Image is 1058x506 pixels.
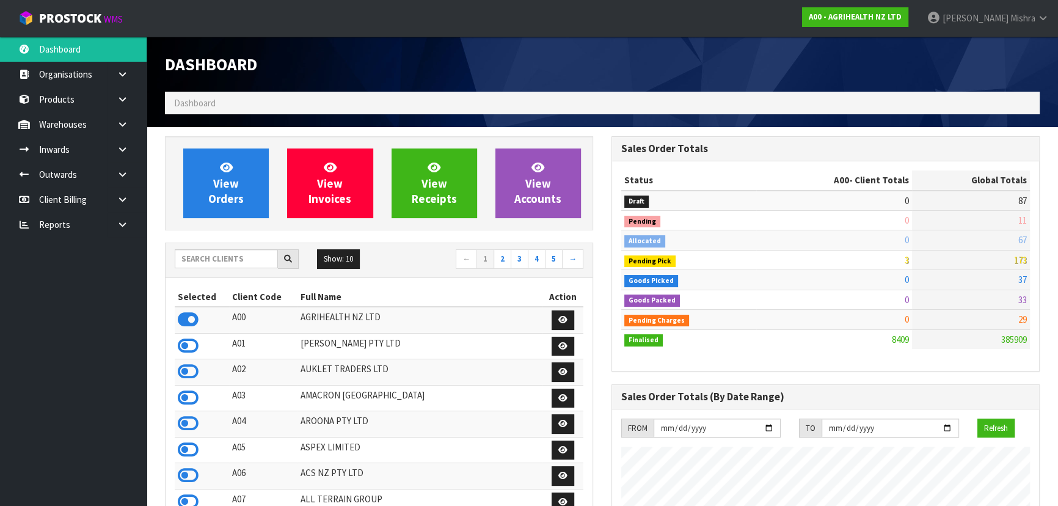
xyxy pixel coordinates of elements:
strong: A00 - AGRIHEALTH NZ LTD [809,12,902,22]
span: 0 [905,215,909,226]
small: WMS [104,13,123,25]
span: Goods Picked [624,275,678,287]
td: A05 [229,437,297,463]
div: FROM [621,419,654,438]
td: ACS NZ PTY LTD [297,463,542,490]
span: 29 [1018,313,1027,325]
span: 11 [1018,215,1027,226]
div: TO [799,419,822,438]
td: A06 [229,463,297,490]
span: 37 [1018,274,1027,285]
a: 3 [511,249,528,269]
span: 0 [905,234,909,246]
th: Global Totals [912,170,1030,190]
span: Dashboard [174,97,216,109]
td: A04 [229,411,297,438]
button: Refresh [977,419,1015,438]
td: [PERSON_NAME] PTY LTD [297,333,542,359]
span: Pending Charges [624,315,689,327]
span: Finalised [624,334,663,346]
a: → [562,249,583,269]
td: A02 [229,359,297,386]
nav: Page navigation [389,249,584,271]
span: 67 [1018,234,1027,246]
span: 3 [905,254,909,266]
th: Status [621,170,756,190]
span: View Accounts [514,160,561,206]
span: 0 [905,274,909,285]
a: ViewOrders [183,148,269,218]
a: ← [456,249,477,269]
span: [PERSON_NAME] [943,12,1009,24]
a: ViewAccounts [495,148,581,218]
img: cube-alt.png [18,10,34,26]
button: Show: 10 [317,249,360,269]
td: ASPEX LIMITED [297,437,542,463]
span: 33 [1018,294,1027,306]
td: AROONA PTY LTD [297,411,542,438]
span: 385909 [1001,334,1027,345]
a: A00 - AGRIHEALTH NZ LTD [802,7,908,27]
td: A01 [229,333,297,359]
span: 0 [905,313,909,325]
a: 2 [494,249,511,269]
span: 0 [905,294,909,306]
span: 173 [1014,254,1027,266]
span: Goods Packed [624,295,680,307]
input: Search clients [175,249,278,268]
td: AMACRON [GEOGRAPHIC_DATA] [297,385,542,411]
span: Pending Pick [624,255,676,268]
span: Allocated [624,235,665,248]
span: 0 [905,195,909,207]
a: ViewInvoices [287,148,373,218]
span: A00 [834,174,849,186]
span: 87 [1018,195,1027,207]
td: AUKLET TRADERS LTD [297,359,542,386]
span: View Receipts [412,160,457,206]
td: AGRIHEALTH NZ LTD [297,307,542,333]
td: A03 [229,385,297,411]
h3: Sales Order Totals (By Date Range) [621,391,1030,403]
span: Mishra [1010,12,1035,24]
span: View Orders [208,160,244,206]
th: Client Code [229,287,297,307]
a: ViewReceipts [392,148,477,218]
th: Selected [175,287,229,307]
span: Dashboard [165,54,257,75]
a: 1 [476,249,494,269]
span: ProStock [39,10,101,26]
td: A00 [229,307,297,333]
a: 4 [528,249,545,269]
span: Draft [624,196,649,208]
span: View Invoices [308,160,351,206]
th: Full Name [297,287,542,307]
span: 8409 [892,334,909,345]
th: - Client Totals [756,170,912,190]
h3: Sales Order Totals [621,143,1030,155]
span: Pending [624,216,660,228]
a: 5 [545,249,563,269]
th: Action [542,287,583,307]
